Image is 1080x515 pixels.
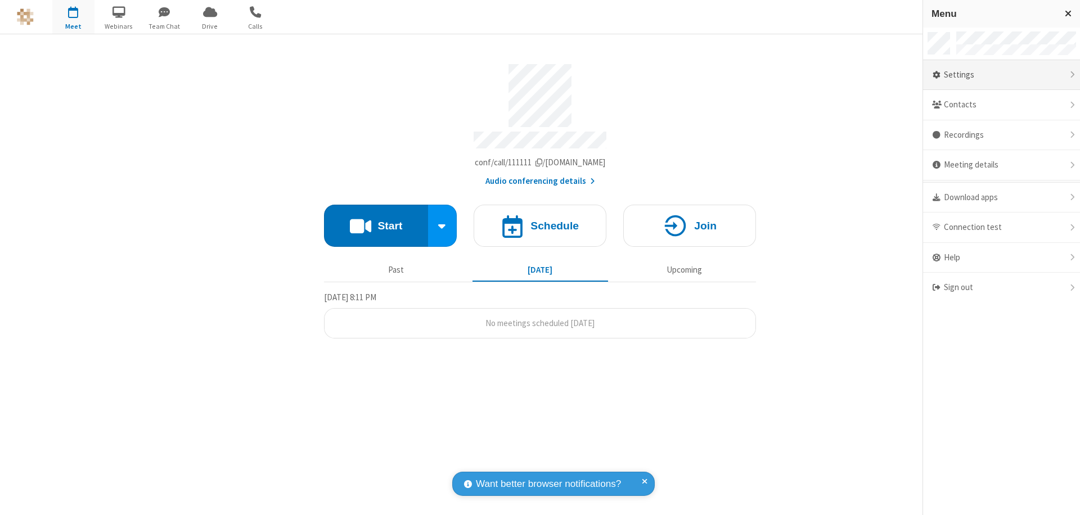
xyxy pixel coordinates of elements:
[923,243,1080,273] div: Help
[923,90,1080,120] div: Contacts
[17,8,34,25] img: QA Selenium DO NOT DELETE OR CHANGE
[485,318,595,328] span: No meetings scheduled [DATE]
[377,220,402,231] h4: Start
[428,205,457,247] div: Start conference options
[923,60,1080,91] div: Settings
[324,56,756,188] section: Account details
[474,205,606,247] button: Schedule
[923,120,1080,151] div: Recordings
[616,259,752,281] button: Upcoming
[623,205,756,247] button: Join
[235,21,277,31] span: Calls
[923,273,1080,302] div: Sign out
[98,21,140,31] span: Webinars
[189,21,231,31] span: Drive
[931,8,1055,19] h3: Menu
[472,259,608,281] button: [DATE]
[923,213,1080,243] div: Connection test
[475,157,606,168] span: Copy my meeting room link
[476,477,621,491] span: Want better browser notifications?
[485,175,595,188] button: Audio conferencing details
[923,150,1080,180] div: Meeting details
[530,220,579,231] h4: Schedule
[143,21,186,31] span: Team Chat
[694,220,717,231] h4: Join
[52,21,94,31] span: Meet
[923,183,1080,213] div: Download apps
[475,156,606,169] button: Copy my meeting room linkCopy my meeting room link
[328,259,464,281] button: Past
[324,291,756,339] section: Today's Meetings
[324,292,376,302] span: [DATE] 8:11 PM
[324,205,428,247] button: Start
